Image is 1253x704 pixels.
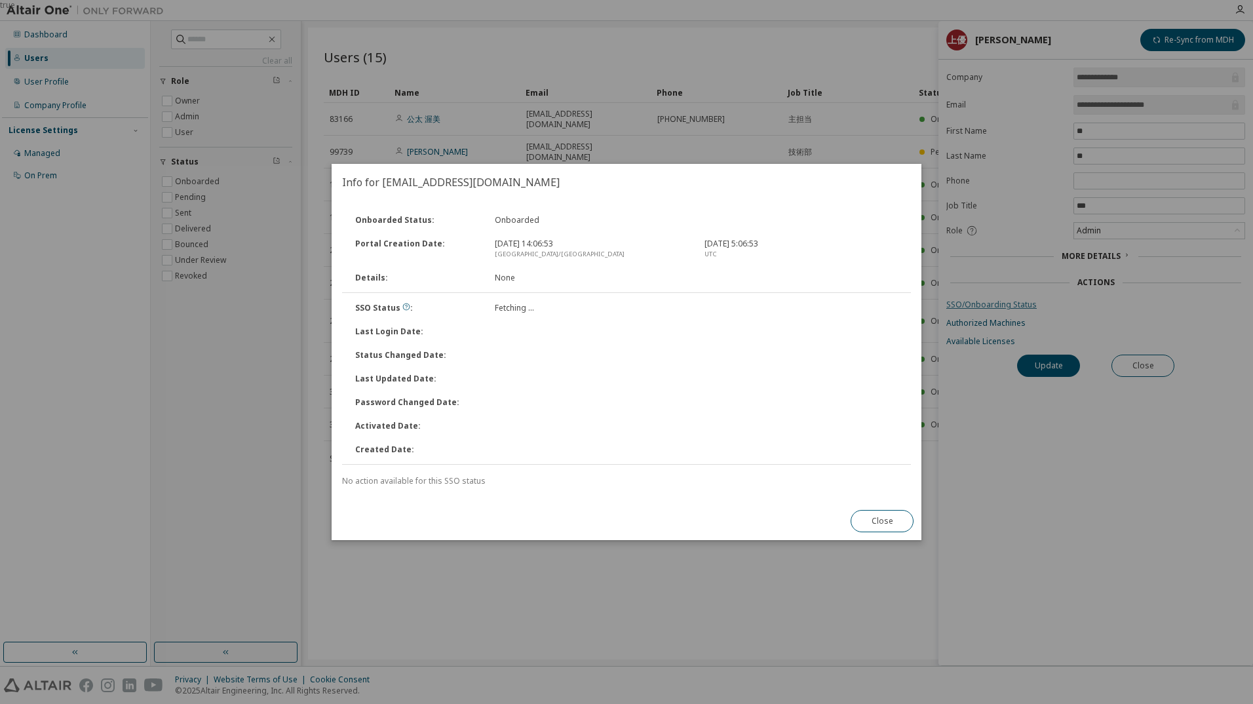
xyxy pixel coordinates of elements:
[697,239,906,260] div: [DATE] 5:06:53
[495,249,689,260] div: [GEOGRAPHIC_DATA]/[GEOGRAPHIC_DATA]
[851,510,914,532] button: Close
[487,303,697,313] div: Fetching ...
[332,164,921,201] h2: Info for [EMAIL_ADDRESS][DOMAIN_NAME]
[704,249,898,260] div: UTC
[347,215,487,225] div: Onboarded Status :
[347,397,487,408] div: Password Changed Date :
[487,215,697,225] div: Onboarded
[342,476,911,486] div: No action available for this SSO status
[487,273,697,283] div: None
[347,350,487,361] div: Status Changed Date :
[347,326,487,337] div: Last Login Date :
[347,374,487,384] div: Last Updated Date :
[487,239,697,260] div: [DATE] 14:06:53
[347,444,487,455] div: Created Date :
[347,239,487,260] div: Portal Creation Date :
[347,303,487,313] div: SSO Status :
[347,421,487,431] div: Activated Date :
[347,273,487,283] div: Details :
